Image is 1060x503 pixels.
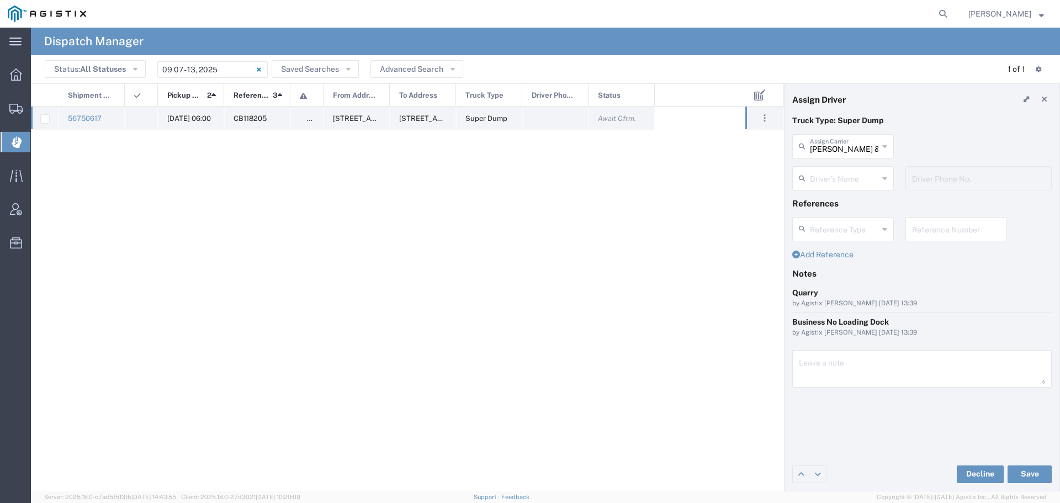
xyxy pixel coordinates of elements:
[792,198,1052,208] h4: References
[792,287,1052,299] div: Quarry
[68,114,102,123] a: 56750617
[792,250,854,259] a: Add Reference
[968,8,1031,20] span: Robert Casaus
[45,60,146,78] button: Status:All Statuses
[792,94,846,104] h4: Assign Driver
[68,84,113,107] span: Shipment No.
[465,114,507,123] span: Super Dump
[792,316,1052,328] div: Business No Loading Dock
[399,84,437,107] span: To Address
[792,268,1052,278] h4: Notes
[793,466,809,483] a: Edit previous row
[307,114,324,123] span: false
[809,466,826,483] a: Edit next row
[167,114,211,123] span: 09/09/2025, 06:00
[792,328,1052,338] div: by Agistix [PERSON_NAME] [DATE] 13:39
[792,299,1052,309] div: by Agistix [PERSON_NAME] [DATE] 13:39
[256,494,300,500] span: [DATE] 10:20:09
[757,110,772,126] button: ...
[333,114,443,123] span: 26292 E River Rd, Escalon, California, 95320, United States
[598,84,621,107] span: Status
[399,114,569,123] span: 1524 N Carpenter Rd, Modesto, California, 95351, United States
[501,494,529,500] a: Feedback
[167,84,203,107] span: Pickup Date and Time
[333,84,378,107] span: From Address
[598,114,636,123] span: Await Cfrm.
[273,84,278,107] span: 3
[877,493,1047,502] span: Copyright © [DATE]-[DATE] Agistix Inc., All Rights Reserved
[968,7,1045,20] button: [PERSON_NAME]
[474,494,501,500] a: Support
[44,28,144,55] h4: Dispatch Manager
[234,84,269,107] span: Reference
[1008,63,1027,75] div: 1 of 1
[532,84,576,107] span: Driver Phone No.
[370,60,463,78] button: Advanced Search
[465,84,504,107] span: Truck Type
[764,112,766,125] span: . . .
[272,60,359,78] button: Saved Searches
[44,494,176,500] span: Server: 2025.18.0-c7ad5f513fb
[792,115,1052,126] p: Truck Type: Super Dump
[131,494,176,500] span: [DATE] 14:43:55
[8,6,86,22] img: logo
[207,84,211,107] span: 2
[80,65,126,73] span: All Statuses
[181,494,300,500] span: Client: 2025.18.0-27d3021
[234,114,267,123] span: CB118205
[1008,465,1052,483] button: Save
[957,465,1004,483] button: Decline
